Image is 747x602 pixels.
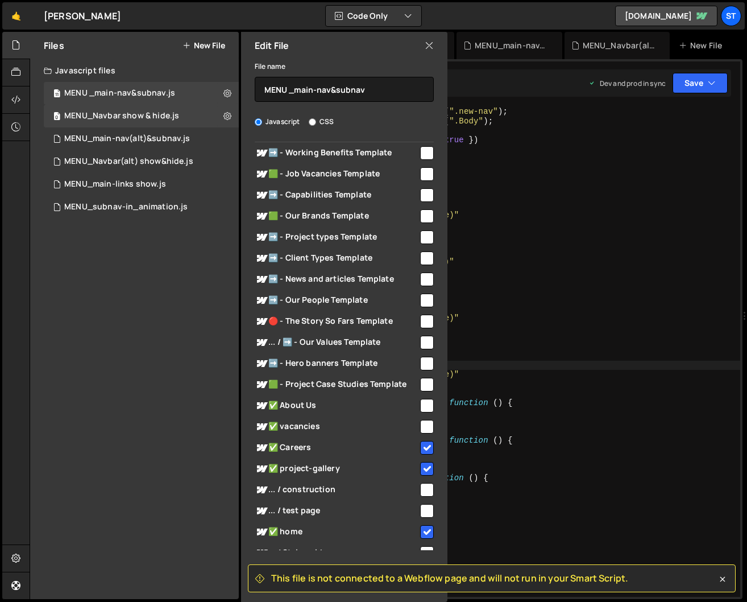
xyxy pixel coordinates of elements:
[255,77,434,102] input: Name
[255,483,418,497] span: ... / construction
[44,150,239,173] div: 16445/45696.js
[326,6,421,26] button: Code Only
[44,196,239,218] div: 16445/44754.js
[255,525,418,539] span: ✅ home
[44,39,64,52] h2: Files
[721,6,741,26] a: St
[255,251,418,265] span: ➡️ - Client Types Template
[53,113,60,122] span: 0
[30,59,239,82] div: Javascript files
[255,209,418,223] span: 🟩 - Our Brands Template
[583,40,656,51] div: MENU_Navbar(alt) show&hide.js
[44,173,239,196] div: 16445/44745.js
[64,111,179,121] div: MENU_Navbar show & hide.js
[255,230,418,244] span: ➡️ - Project types Template
[588,79,666,88] div: Dev and prod in sync
[182,41,225,50] button: New File
[255,118,262,126] input: Javascript
[255,146,418,160] span: ➡️ - Working Benefits Template
[673,73,728,93] button: Save
[255,504,418,518] span: ... / test page
[255,462,418,476] span: ✅ project-gallery
[255,336,418,349] span: ... / ➡️ - Our Values Template
[309,118,316,126] input: CSS
[2,2,30,30] a: 🤙
[271,572,628,584] span: This file is not connected to a Webflow page and will not run in your Smart Script.
[64,202,188,212] div: MENU_subnav-in_animation.js
[255,188,418,202] span: ➡️ - Capabilities Template
[64,156,193,167] div: MENU_Navbar(alt) show&hide.js
[255,420,418,434] span: ✅ vacancies
[309,116,334,127] label: CSS
[615,6,717,26] a: [DOMAIN_NAME]
[255,399,418,413] span: ✅ About Us
[255,294,418,307] span: ➡️ - Our People Template
[255,167,418,181] span: 🟩 - Job Vacancies Template
[255,39,289,52] h2: Edit File
[64,134,190,144] div: MENU_main-nav(alt)&subnav.js
[53,90,60,99] span: 11
[255,315,418,328] span: 🔴 - The Story So Fars Template
[64,179,166,189] div: MENU_main-links show.js
[44,9,121,23] div: [PERSON_NAME]
[64,88,175,98] div: MENU _main-nav&subnav.js
[255,441,418,455] span: ✅ Careers
[679,40,727,51] div: New File
[255,61,285,72] label: File name
[255,357,418,370] span: ➡️ - Hero banners Template
[255,546,418,560] span: ... / Style guide
[255,378,418,391] span: 🟩 - Project Case Studies Template
[475,40,548,51] div: MENU_main-nav(alt)&subnav.js
[44,82,239,105] div: MENU _main-nav&subnav.js
[255,273,418,286] span: ➡️ - News and articles Template
[255,116,300,127] label: Javascript
[44,105,239,127] div: MENU_Navbar show & hide.js
[44,127,239,150] div: MENU_main-nav(alt)&subnav.js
